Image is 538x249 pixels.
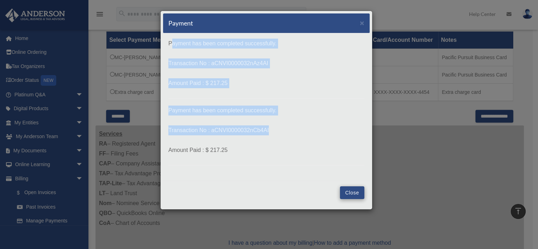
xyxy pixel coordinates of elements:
button: Close [360,19,364,27]
span: × [360,19,364,27]
p: Payment has been completed successfully. [168,106,364,115]
p: Transaction No : aCNVI0000032nAz4AI [168,58,364,68]
p: Transaction No : aCNVI0000032nCb4AI [168,125,364,135]
p: Amount Paid : $ 217.25 [168,145,364,155]
button: Close [340,186,364,199]
p: Amount Paid : $ 217.25 [168,78,364,88]
h5: Payment [168,19,193,28]
p: Payment has been completed successfully. [168,39,364,49]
